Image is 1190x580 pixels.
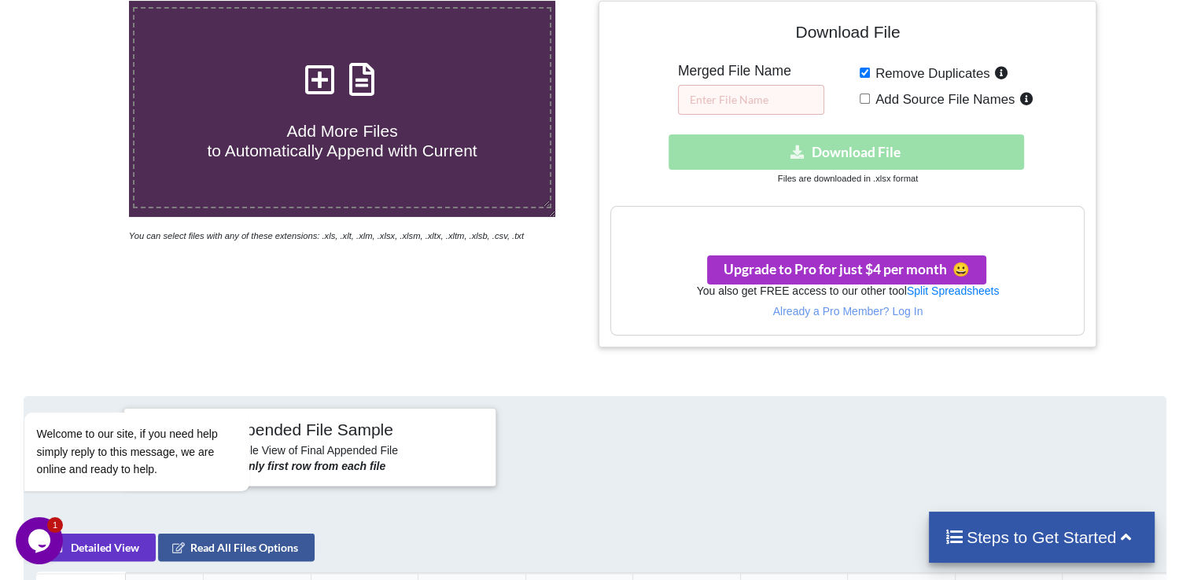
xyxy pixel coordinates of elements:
[16,324,299,509] iframe: chat widget
[611,303,1084,319] p: Already a Pro Member? Log In
[207,122,477,160] span: Add More Files to Automatically Append with Current
[129,231,524,240] i: You can select files with any of these extensions: .xls, .xlt, .xlm, .xlsx, .xlsm, .xltx, .xltm, ...
[778,174,918,183] small: Files are downloaded in .xlsx format
[707,255,986,284] button: Upgrade to Pro for just $4 per monthsmile
[36,533,156,561] button: Detailed View
[724,261,970,277] span: Upgrade to Pro for just $4 per month
[870,66,990,81] span: Remove Duplicates
[678,85,824,115] input: Enter File Name
[16,517,66,564] iframe: chat widget
[947,261,970,277] span: smile
[135,444,484,460] h6: Sample View of Final Appended File
[678,63,824,79] h5: Merged File Name
[610,13,1085,57] h4: Download File
[611,284,1084,298] h6: You also get FREE access to our other tool
[870,92,1015,107] span: Add Source File Names
[158,533,315,561] button: Read All Files Options
[945,527,1139,547] h4: Steps to Get Started
[135,420,484,442] h4: Appended File Sample
[611,215,1084,232] h3: Your files are more than 1 MB
[907,284,1000,297] a: Split Spreadsheets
